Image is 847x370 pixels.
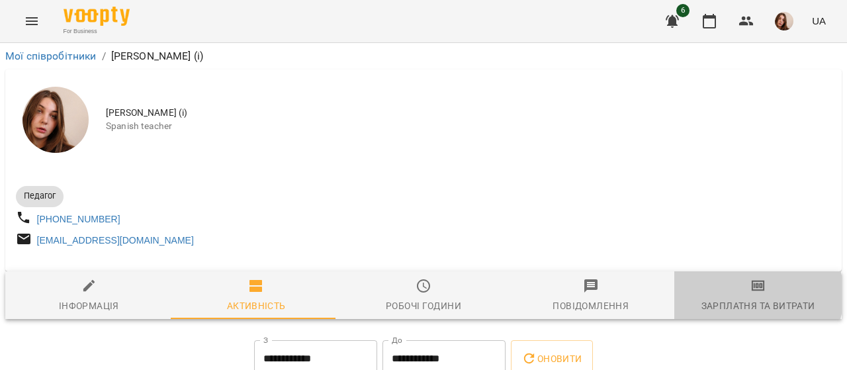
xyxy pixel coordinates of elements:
[106,120,831,133] span: Spanish teacher
[16,5,48,37] button: Menu
[386,298,461,314] div: Робочі години
[521,351,582,367] span: Оновити
[812,14,826,28] span: UA
[16,190,64,202] span: Педагог
[676,4,690,17] span: 6
[807,9,831,33] button: UA
[111,48,204,64] p: [PERSON_NAME] (і)
[701,298,815,314] div: Зарплатня та Витрати
[5,50,97,62] a: Мої співробітники
[37,214,120,224] a: [PHONE_NUMBER]
[22,87,89,153] img: Матюк Маргарита (і)
[5,48,842,64] nav: breadcrumb
[59,298,119,314] div: Інформація
[106,107,831,120] span: [PERSON_NAME] (і)
[553,298,629,314] div: Повідомлення
[775,12,793,30] img: 6cd80b088ed49068c990d7a30548842a.jpg
[227,298,286,314] div: Активність
[102,48,106,64] li: /
[64,27,130,36] span: For Business
[64,7,130,26] img: Voopty Logo
[37,235,194,246] a: [EMAIL_ADDRESS][DOMAIN_NAME]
